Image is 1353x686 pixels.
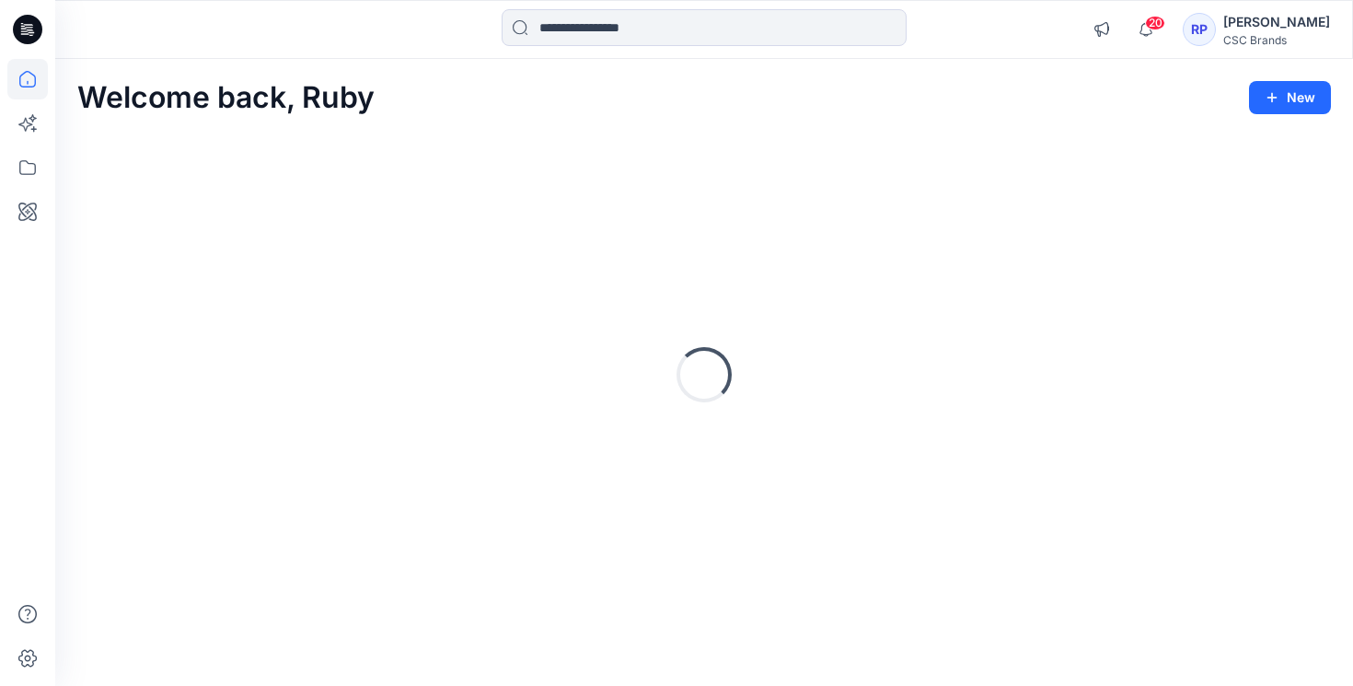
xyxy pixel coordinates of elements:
[1223,11,1330,33] div: [PERSON_NAME]
[1223,33,1330,47] div: CSC Brands
[1249,81,1331,114] button: New
[1183,13,1216,46] div: RP
[77,81,375,115] h2: Welcome back, Ruby
[1145,16,1165,30] span: 20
